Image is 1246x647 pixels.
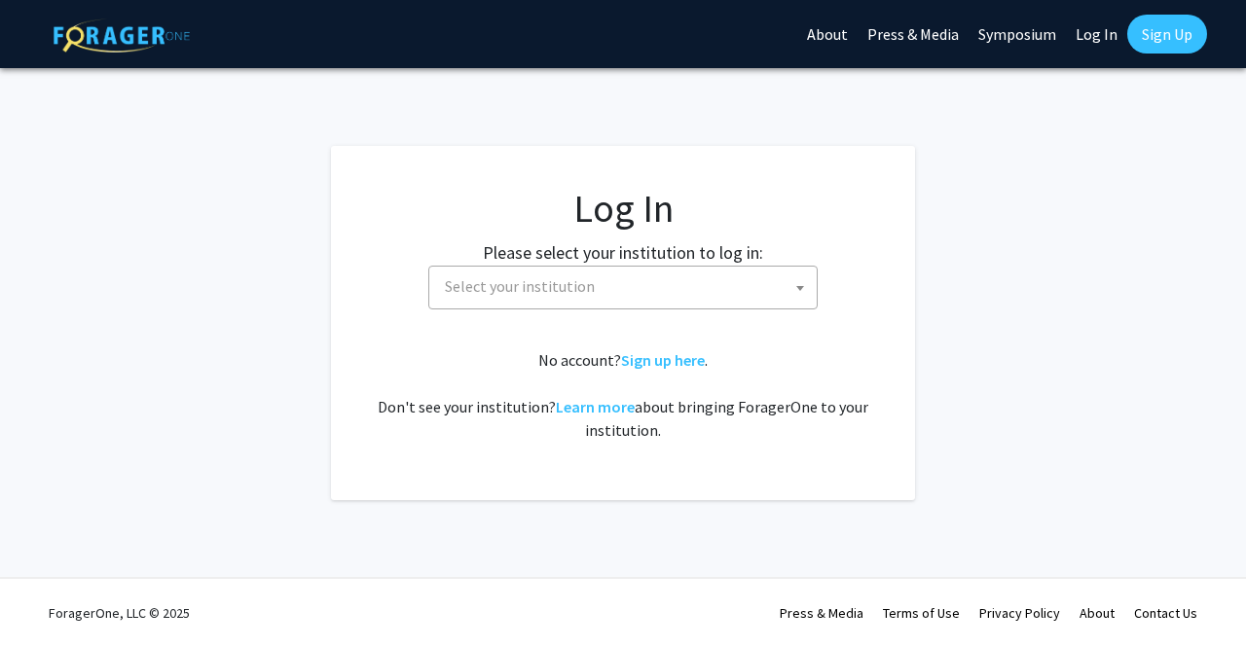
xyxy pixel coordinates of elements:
div: ForagerOne, LLC © 2025 [49,579,190,647]
a: Learn more about bringing ForagerOne to your institution [556,397,635,416]
img: ForagerOne Logo [54,18,190,53]
a: About [1080,604,1115,622]
a: Sign up here [621,350,705,370]
span: Select your institution [445,276,595,296]
span: Select your institution [437,267,817,306]
label: Please select your institution to log in: [483,239,763,266]
span: Select your institution [428,266,818,309]
a: Privacy Policy [979,604,1060,622]
a: Press & Media [780,604,863,622]
div: No account? . Don't see your institution? about bringing ForagerOne to your institution. [370,348,876,442]
a: Terms of Use [883,604,960,622]
h1: Log In [370,185,876,232]
a: Sign Up [1127,15,1207,54]
a: Contact Us [1134,604,1197,622]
